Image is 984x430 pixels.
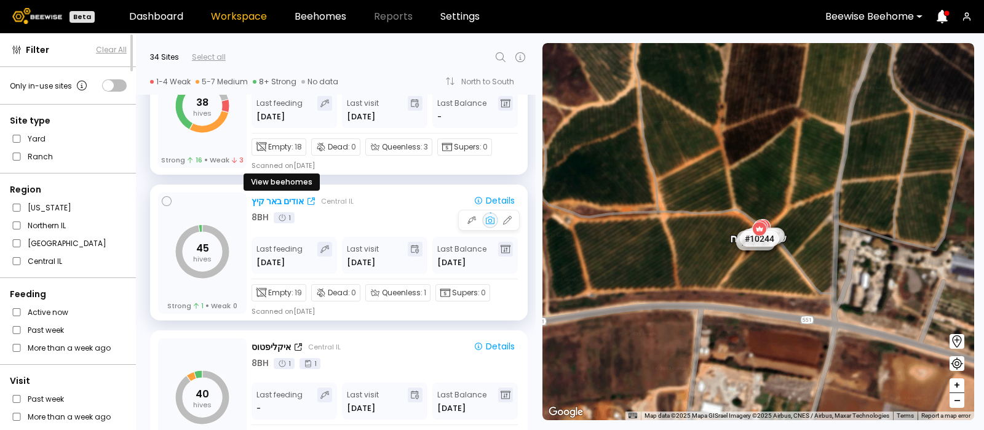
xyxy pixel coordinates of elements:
div: אודים באר קיץ [252,195,304,208]
div: שמורה מזרח [730,219,787,245]
label: Past week [28,392,64,405]
span: - [437,111,442,123]
span: 0 [351,287,356,298]
div: 5-7 Medium [196,77,248,87]
div: 8+ Strong [253,77,296,87]
a: Beehomes [295,12,346,22]
span: Reports [374,12,413,22]
span: 1 [194,301,204,310]
div: Strong Weak [167,301,237,310]
span: 0 [481,287,486,298]
tspan: hives [193,254,212,264]
div: Select all [192,52,226,63]
button: – [950,393,964,408]
button: Details [469,194,520,209]
div: Empty: [252,284,306,301]
span: Filter [26,44,49,57]
button: Clear All [96,44,127,55]
label: Central IL [28,255,62,268]
div: Visit [10,375,127,388]
a: Workspace [211,12,267,22]
div: - [256,402,262,415]
div: Supers: [437,138,492,156]
div: Details [474,341,515,352]
span: 3 [232,156,244,164]
div: Queenless: [365,138,432,156]
tspan: 40 [196,387,209,401]
label: Active now [28,306,68,319]
span: Map data ©2025 Mapa GISrael Imagery ©2025 Airbus, CNES / Airbus, Maxar Technologies [645,412,889,419]
span: 16 [188,156,202,164]
div: [DATE] [256,257,286,269]
div: # 10137 [736,234,776,250]
div: Last Balance [437,96,486,123]
label: More than a week ago [28,410,111,423]
div: View beehomes [244,173,320,191]
span: 0 [351,141,356,153]
div: Last visit [347,96,379,123]
div: [DATE] [256,111,286,123]
button: Details [469,340,520,354]
tspan: hives [193,400,212,410]
div: Last feeding [256,388,303,415]
div: No data [301,77,338,87]
button: + [950,378,964,393]
div: 1 [274,358,295,369]
a: Terms (opens in new tab) [897,412,914,419]
div: Feeding [10,288,127,301]
a: Report a map error [921,412,970,419]
label: Past week [28,324,64,336]
label: Ranch [28,150,53,163]
div: Beta [69,11,95,23]
tspan: 45 [196,241,209,255]
div: Only in-use sites [10,78,89,93]
div: Scanned on [DATE] [252,161,315,170]
div: Last Balance [437,388,486,415]
div: Last visit [347,242,379,269]
img: Beewise logo [12,8,62,24]
div: Empty: [252,138,306,156]
span: 19 [295,287,302,298]
a: Dashboard [129,12,183,22]
span: [DATE] [437,257,466,269]
span: + [953,378,961,393]
label: [GEOGRAPHIC_DATA] [28,237,106,250]
div: Last Balance [437,242,486,269]
div: 8 BH [252,357,269,370]
div: Central IL [308,342,341,352]
img: Google [546,404,586,420]
span: [DATE] [437,402,466,415]
div: North to South [461,78,523,86]
div: Dead: [311,138,360,156]
div: 8 BH [252,211,269,224]
div: [DATE] [347,402,375,415]
div: [DATE] [347,111,375,123]
span: 0 [233,301,237,310]
div: Queenless: [365,284,430,301]
div: Strong Weak [161,156,244,164]
div: Dead: [311,284,360,301]
label: More than a week ago [28,341,111,354]
div: 1 [274,212,295,223]
div: איקליפטוס [252,341,291,354]
div: Site type [10,114,127,127]
span: 1 [424,287,426,298]
label: Northern IL [28,219,66,232]
div: Central IL [321,196,354,206]
div: 1-4 Weak [150,77,191,87]
a: Settings [440,12,480,22]
div: 1 [300,358,320,369]
span: 0 [483,141,488,153]
button: Keyboard shortcuts [629,412,637,420]
span: 18 [295,141,302,153]
div: Last visit [347,388,379,415]
div: [DATE] [347,257,375,269]
div: Last feeding [256,96,303,123]
tspan: hives [193,108,212,118]
span: 3 [424,141,428,153]
div: Details [474,195,515,206]
div: # 10244 [740,231,779,247]
div: 34 Sites [150,52,179,63]
a: Open this area in Google Maps (opens a new window) [546,404,586,420]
